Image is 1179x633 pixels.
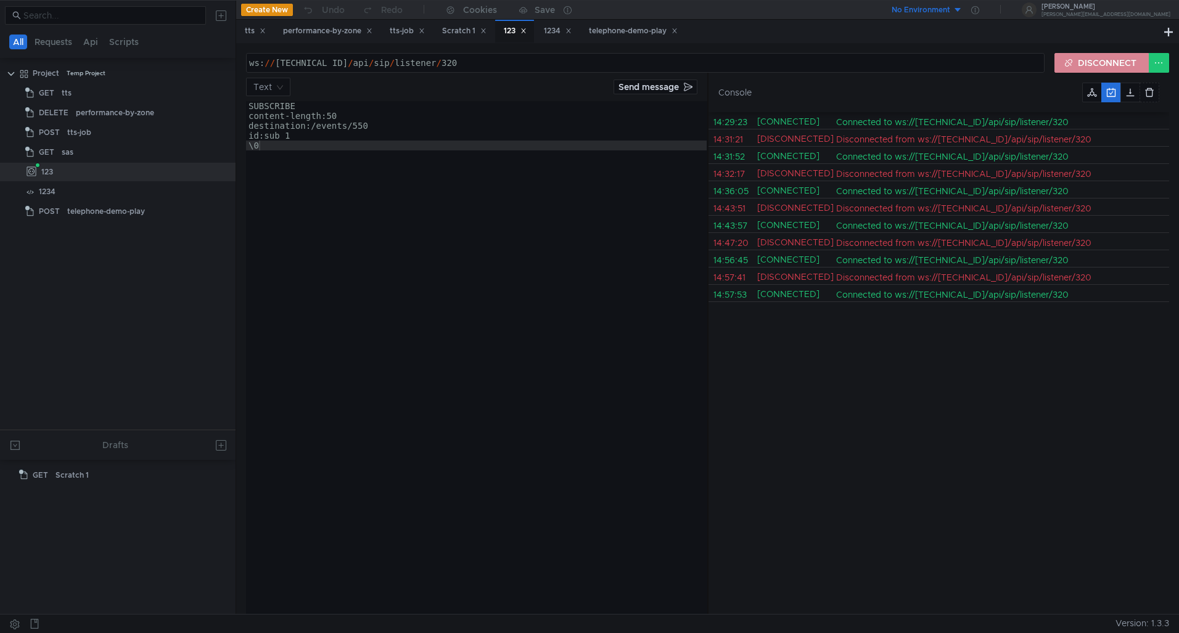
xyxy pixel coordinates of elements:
[322,2,345,17] div: Undo
[39,143,54,161] span: GET
[713,112,752,129] span: 14:29:23
[1041,4,1170,10] div: [PERSON_NAME]
[33,64,59,83] div: Project
[390,25,425,38] div: tts-job
[245,25,266,38] div: tts
[757,253,831,266] div: [CONNECTED]
[713,129,752,146] span: 14:31:21
[836,285,1169,301] div: Connected to ws://[TECHNICAL_ID]/api/sip/listener/320
[381,2,403,17] div: Redo
[39,84,54,102] span: GET
[62,84,72,102] div: tts
[713,267,752,284] span: 14:57:41
[80,35,102,49] button: Api
[757,287,831,301] div: [CONNECTED]
[713,216,752,232] span: 14:43:57
[76,104,154,122] div: performance-by-zone
[614,80,697,94] button: Send message
[9,35,27,49] button: All
[41,163,53,181] div: 123
[836,164,1169,181] div: Disconnected from ws://[TECHNICAL_ID]/api/sip/listener/320
[836,233,1169,250] div: Disconnected from ws://[TECHNICAL_ID]/api/sip/listener/320
[293,1,353,19] button: Undo
[544,25,572,38] div: 1234
[836,112,1169,129] div: Connected to ws://[TECHNICAL_ID]/api/sip/listener/320
[713,233,752,250] span: 14:47:20
[836,250,1169,267] div: Connected to ws://[TECHNICAL_ID]/api/sip/listener/320
[836,267,1169,284] div: Disconnected from ws://[TECHNICAL_ID]/api/sip/listener/320
[836,147,1169,163] div: Connected to ws://[TECHNICAL_ID]/api/sip/listener/320
[713,181,752,198] span: 14:36:05
[353,1,411,19] button: Redo
[713,164,752,181] span: 14:32:17
[1054,53,1149,73] button: DISCONNECT
[23,9,199,22] input: Search...
[757,132,831,145] div: [DISCONNECTED]
[67,64,105,83] div: Temp Project
[713,198,752,215] span: 14:43:51
[713,250,752,267] span: 14:56:45
[241,4,293,16] button: Create New
[1041,12,1170,17] div: [PERSON_NAME][EMAIL_ADDRESS][DOMAIN_NAME]
[836,129,1169,146] div: Disconnected from ws://[TECHNICAL_ID]/api/sip/listener/320
[757,218,831,232] div: [CONNECTED]
[504,25,527,38] div: 123
[283,25,372,38] div: performance-by-zone
[33,466,48,484] span: GET
[836,216,1169,232] div: Connected to ws://[TECHNICAL_ID]/api/sip/listener/320
[463,2,497,17] div: Cookies
[105,35,142,49] button: Scripts
[535,6,555,14] div: Save
[102,438,128,452] div: Drafts
[62,143,73,161] div: sas
[589,25,678,38] div: telephone-demo-play
[67,123,91,142] div: tts-job
[892,4,950,16] div: No Environment
[39,123,60,142] span: POST
[1115,615,1169,632] span: Version: 1.3.3
[67,202,145,221] div: telephone-demo-play
[713,285,752,301] span: 14:57:53
[39,104,68,122] span: DELETE
[757,201,831,214] div: [DISCONNECTED]
[836,198,1169,215] div: Disconnected from ws://[TECHNICAL_ID]/api/sip/listener/320
[31,35,76,49] button: Requests
[718,86,752,99] div: Console
[757,115,831,128] div: [CONNECTED]
[757,235,831,249] div: [DISCONNECTED]
[713,147,752,163] span: 14:31:52
[39,182,55,201] div: 1234
[55,466,89,484] div: Scratch 1
[442,25,487,38] div: Scratch 1
[757,270,831,284] div: [DISCONNECTED]
[757,166,831,180] div: [DISCONNECTED]
[757,149,831,163] div: [CONNECTED]
[757,184,831,197] div: [CONNECTED]
[836,181,1169,198] div: Connected to ws://[TECHNICAL_ID]/api/sip/listener/320
[39,202,60,221] span: POST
